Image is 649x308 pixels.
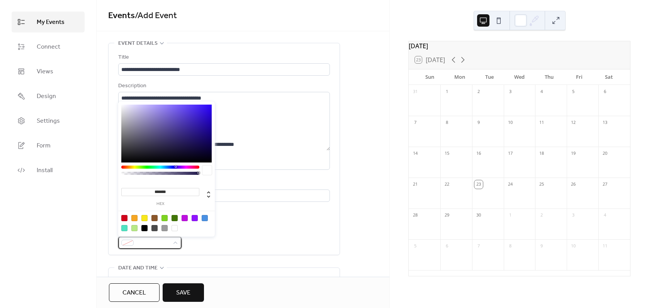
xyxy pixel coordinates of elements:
[411,242,420,250] div: 5
[569,242,578,250] div: 10
[12,160,85,181] a: Install
[411,149,420,158] div: 14
[475,69,505,85] div: Tue
[474,149,483,158] div: 16
[569,211,578,220] div: 3
[537,149,546,158] div: 18
[121,202,199,206] label: hex
[12,110,85,131] a: Settings
[443,149,451,158] div: 15
[37,18,65,27] span: My Events
[594,69,624,85] div: Sat
[118,179,328,188] div: Location
[182,215,188,221] div: #BD10E0
[118,81,328,91] div: Description
[569,118,578,127] div: 12
[151,225,158,231] div: #4A4A4A
[118,53,328,62] div: Title
[37,42,60,52] span: Connect
[601,180,609,189] div: 27
[569,149,578,158] div: 19
[411,180,420,189] div: 21
[474,88,483,96] div: 2
[474,242,483,250] div: 7
[506,180,515,189] div: 24
[202,215,208,221] div: #4A90E2
[443,180,451,189] div: 22
[163,283,204,302] button: Save
[569,180,578,189] div: 26
[108,7,135,24] a: Events
[601,88,609,96] div: 6
[176,288,190,298] span: Save
[411,88,420,96] div: 31
[443,242,451,250] div: 6
[141,225,148,231] div: #000000
[12,86,85,107] a: Design
[534,69,564,85] div: Thu
[122,288,146,298] span: Cancel
[12,36,85,57] a: Connect
[505,69,534,85] div: Wed
[131,215,138,221] div: #F5A623
[474,211,483,220] div: 30
[601,149,609,158] div: 20
[601,242,609,250] div: 11
[118,39,158,48] span: Event details
[601,118,609,127] div: 13
[443,88,451,96] div: 1
[443,118,451,127] div: 8
[37,117,60,126] span: Settings
[121,215,127,221] div: #D0021B
[411,118,420,127] div: 7
[151,215,158,221] div: #8B572A
[118,264,158,273] span: Date and time
[141,215,148,221] div: #F8E71C
[506,242,515,250] div: 8
[37,67,53,76] span: Views
[537,211,546,220] div: 2
[135,7,177,24] span: / Add Event
[537,180,546,189] div: 25
[192,215,198,221] div: #9013FE
[12,61,85,82] a: Views
[564,69,594,85] div: Fri
[506,149,515,158] div: 17
[445,69,474,85] div: Mon
[506,118,515,127] div: 10
[161,215,168,221] div: #7ED321
[161,225,168,231] div: #9B9B9B
[474,180,483,189] div: 23
[411,211,420,220] div: 28
[37,141,51,151] span: Form
[506,211,515,220] div: 1
[109,283,160,302] button: Cancel
[12,12,85,32] a: My Events
[474,118,483,127] div: 9
[37,166,53,175] span: Install
[506,88,515,96] div: 3
[415,69,445,85] div: Sun
[172,225,178,231] div: #FFFFFF
[12,135,85,156] a: Form
[601,211,609,220] div: 4
[121,225,127,231] div: #50E3C2
[409,41,630,51] div: [DATE]
[443,211,451,220] div: 29
[172,215,178,221] div: #417505
[569,88,578,96] div: 5
[37,92,56,101] span: Design
[537,118,546,127] div: 11
[131,225,138,231] div: #B8E986
[537,242,546,250] div: 9
[537,88,546,96] div: 4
